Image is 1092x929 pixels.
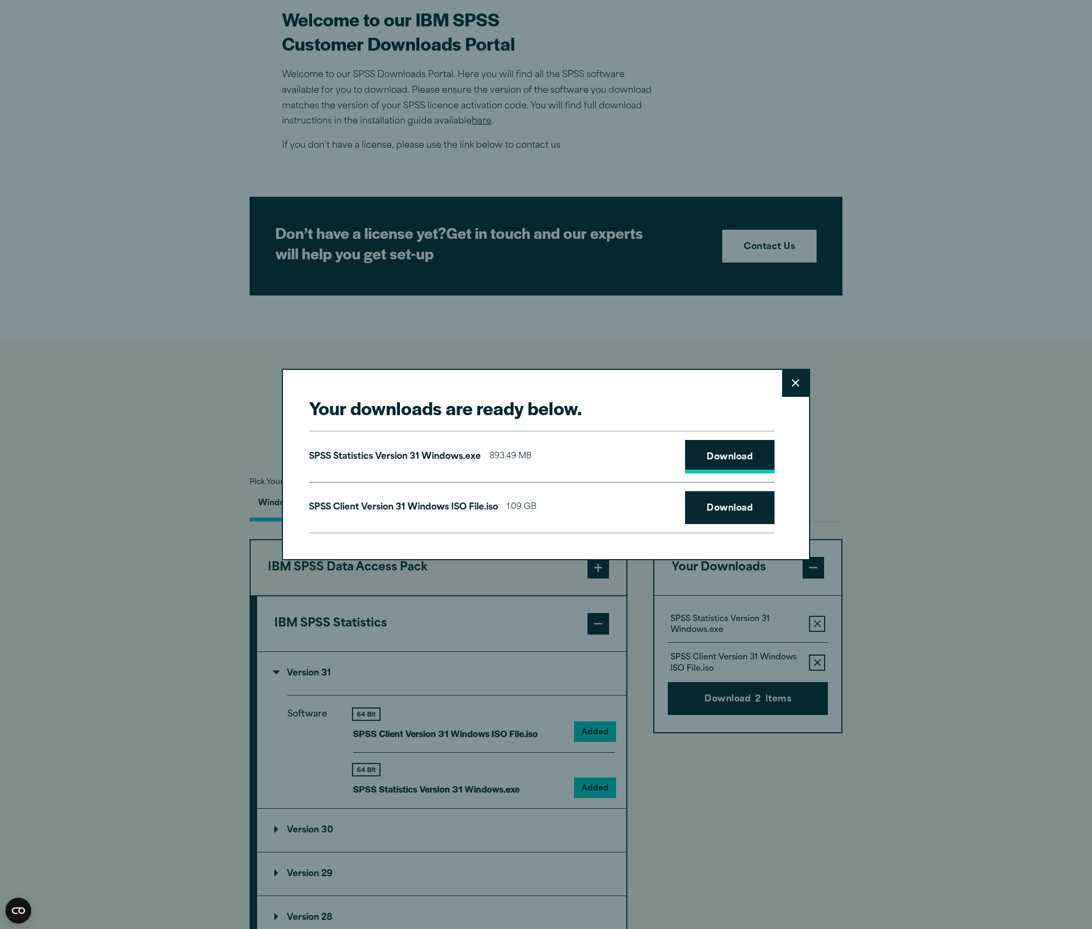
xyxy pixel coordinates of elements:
[685,440,775,473] a: Download
[489,449,531,465] span: 893.49 MB
[309,449,481,465] p: SPSS Statistics Version 31 Windows.exe
[309,500,498,515] p: SPSS Client Version 31 Windows ISO File.iso
[309,396,775,420] h2: Your downloads are ready below.
[685,491,775,525] a: Download
[5,898,31,924] button: Open CMP widget
[507,500,536,515] span: 1.09 GB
